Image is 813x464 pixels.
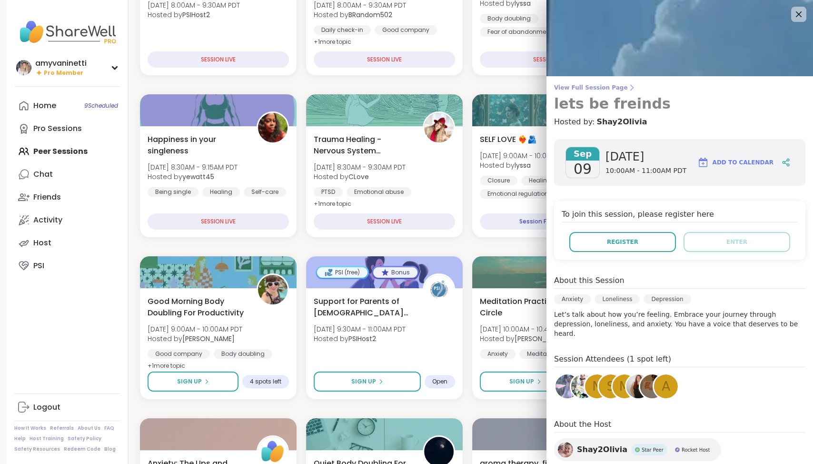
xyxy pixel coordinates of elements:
div: Body doubling [480,14,538,23]
a: lyssa [554,373,581,400]
a: View Full Session Pagelets be freinds [554,84,805,112]
div: SESSION LIVE [314,213,455,230]
span: a [662,377,670,396]
span: Sep [566,147,599,161]
a: s [597,373,624,400]
a: SarahR83 [625,373,652,400]
a: Home9Scheduled [14,94,120,117]
a: Logout [14,396,120,419]
b: BRandom502 [348,10,392,20]
span: Hosted by [148,172,238,182]
button: Sign Up [148,372,238,392]
div: Self-care [244,187,286,197]
span: Sign Up [177,377,202,386]
img: CLove [424,113,454,142]
div: Chat [33,169,53,180]
span: [DATE] 10:00AM - 10:45AM PDT [480,324,576,334]
a: n [584,373,610,400]
span: Add to Calendar [713,158,773,167]
span: 4 spots left [250,378,281,385]
div: SESSION LIVE [148,51,289,68]
div: SESSION LIVE [480,51,621,68]
img: yewatt45 [258,113,288,142]
span: Hosted by [480,161,575,170]
span: [DATE] 8:30AM - 9:30AM PDT [314,162,406,172]
img: Star Peer [635,447,640,452]
div: Body doubling [214,349,272,359]
a: Help [14,435,26,442]
a: Vici [639,373,665,400]
img: Shay2Olivia [558,442,573,457]
div: Closure [480,176,517,185]
button: Enter [684,232,790,252]
span: Good Morning Body Doubling For Productivity [148,296,246,319]
div: Loneliness [595,294,640,304]
span: Happiness in your singleness [148,134,246,157]
span: Trauma Healing - Nervous System Regulation [314,134,412,157]
span: 9 Scheduled [84,102,118,110]
div: Pro Sessions [33,123,82,134]
a: Jessiegirl0719 [570,373,596,400]
a: M [611,373,638,400]
span: Hosted by [148,334,242,343]
div: Good company [148,349,210,359]
a: About Us [78,425,100,432]
a: Friends [14,186,120,209]
a: Chat [14,163,120,186]
div: Anxiety [480,349,516,359]
span: View Full Session Page [554,84,805,91]
span: Hosted by [314,172,406,182]
div: Healing [202,187,240,197]
span: Sign Up [351,377,376,386]
b: CLove [348,172,369,182]
button: Sign Up [314,372,421,392]
img: Rocket Host [675,447,680,452]
a: Blog [104,446,116,453]
a: Safety Policy [68,435,101,442]
div: SESSION LIVE [314,51,455,68]
b: PSIHost2 [182,10,210,20]
b: lyssa [515,161,531,170]
div: Anxiety [554,294,591,304]
div: PSI [33,261,44,271]
span: M [619,377,630,396]
div: Emotional abuse [347,187,411,197]
span: Support for Parents of [DEMOGRAPHIC_DATA] Children [314,296,412,319]
div: Fear of abandonment [480,27,559,37]
a: Safety Resources [14,446,60,453]
span: [DATE] [605,149,686,164]
img: PSIHost2 [424,275,454,304]
a: FAQ [104,425,114,432]
h4: Session Attendees (1 spot left) [554,353,805,367]
h4: About this Session [554,275,625,286]
div: Session Full [480,213,593,230]
div: Logout [33,402,60,413]
h4: Hosted by: [554,116,805,128]
span: Shay2Olivia [577,444,627,455]
h4: About the Host [554,419,805,433]
span: 09 [574,161,592,178]
span: Hosted by [314,334,406,343]
b: [PERSON_NAME] [515,334,567,343]
span: n [592,377,601,396]
b: PSIHost2 [348,334,376,343]
a: PSI [14,254,120,277]
span: Sign Up [509,377,534,386]
span: 10:00AM - 11:00AM PDT [605,166,686,176]
div: PSI (free) [317,267,367,278]
span: [DATE] 9:00AM - 10:00AM PDT [148,324,242,334]
a: Host Training [30,435,64,442]
span: Star Peer [642,446,664,454]
div: Bonus [373,267,417,278]
button: Sign Up [480,372,571,392]
img: ShareWell Nav Logo [14,15,120,49]
img: Jessiegirl0719 [571,374,595,398]
a: Host [14,232,120,254]
h3: lets be freinds [554,95,805,112]
span: Rocket Host [682,446,710,454]
a: a [653,373,679,400]
a: Activity [14,209,120,232]
div: Friends [33,192,61,202]
div: Meditation [519,349,565,359]
div: Daily check-in [314,25,371,35]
